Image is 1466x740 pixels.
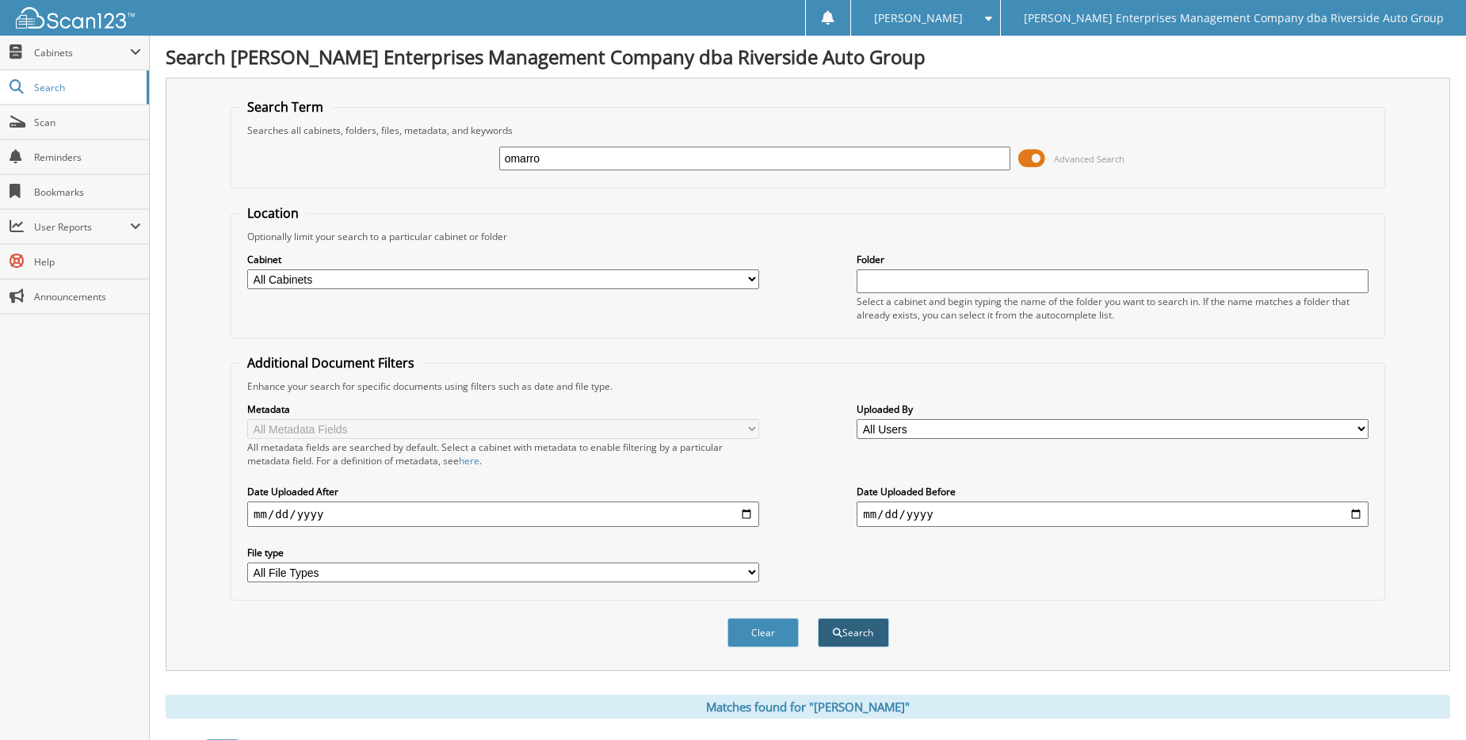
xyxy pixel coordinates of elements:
span: Bookmarks [34,185,141,199]
a: here [459,454,479,467]
span: Reminders [34,151,141,164]
label: Cabinet [247,253,759,266]
label: Folder [857,253,1369,266]
label: Date Uploaded After [247,485,759,498]
button: Search [818,618,889,647]
input: start [247,502,759,527]
span: [PERSON_NAME] [874,13,963,23]
span: Search [34,81,139,94]
span: Help [34,255,141,269]
legend: Additional Document Filters [239,354,422,372]
label: Date Uploaded Before [857,485,1369,498]
span: Advanced Search [1054,153,1124,165]
iframe: Chat Widget [1387,664,1466,740]
legend: Search Term [239,98,331,116]
label: File type [247,546,759,559]
img: scan123-logo-white.svg [16,7,135,29]
div: Optionally limit your search to a particular cabinet or folder [239,230,1376,243]
div: All metadata fields are searched by default. Select a cabinet with metadata to enable filtering b... [247,441,759,467]
label: Metadata [247,402,759,416]
span: Cabinets [34,46,130,59]
span: [PERSON_NAME] Enterprises Management Company dba Riverside Auto Group [1024,13,1444,23]
span: User Reports [34,220,130,234]
span: Announcements [34,290,141,303]
label: Uploaded By [857,402,1369,416]
div: Enhance your search for specific documents using filters such as date and file type. [239,380,1376,393]
legend: Location [239,204,307,222]
input: end [857,502,1369,527]
div: Select a cabinet and begin typing the name of the folder you want to search in. If the name match... [857,295,1369,322]
button: Clear [727,618,799,647]
div: Matches found for "[PERSON_NAME]" [166,695,1450,719]
h1: Search [PERSON_NAME] Enterprises Management Company dba Riverside Auto Group [166,44,1450,70]
div: Searches all cabinets, folders, files, metadata, and keywords [239,124,1376,137]
span: Scan [34,116,141,129]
